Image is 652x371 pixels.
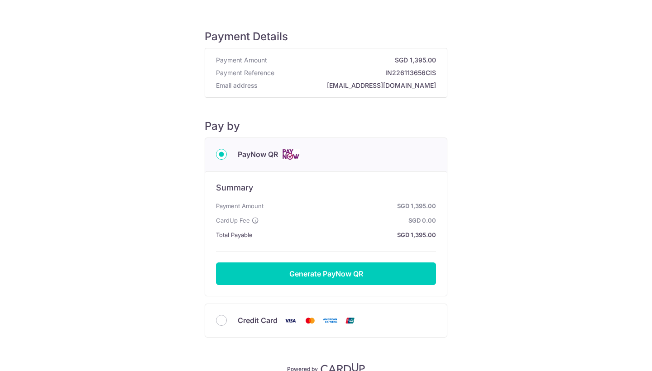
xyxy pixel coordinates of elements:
[263,215,436,226] strong: SGD 0.00
[216,200,264,211] span: Payment Amount
[216,315,436,326] div: Credit Card Visa Mastercard American Express Union Pay
[256,229,436,240] strong: SGD 1,395.00
[216,215,250,226] span: CardUp Fee
[216,81,257,90] span: Email address
[301,315,319,326] img: Mastercard
[321,315,339,326] img: American Express
[238,149,278,160] span: PayNow QR
[267,200,436,211] strong: SGD 1,395.00
[216,56,267,65] span: Payment Amount
[261,81,436,90] strong: [EMAIL_ADDRESS][DOMAIN_NAME]
[216,68,274,77] span: Payment Reference
[205,30,447,43] h5: Payment Details
[282,149,300,160] img: Cards logo
[238,315,278,326] span: Credit Card
[281,315,299,326] img: Visa
[278,68,436,77] strong: IN226113656CIS
[271,56,436,65] strong: SGD 1,395.00
[341,315,359,326] img: Union Pay
[216,149,436,160] div: PayNow QR Cards logo
[216,229,253,240] span: Total Payable
[216,182,436,193] h6: Summary
[205,119,447,133] h5: Pay by
[216,262,436,285] button: Generate PayNow QR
